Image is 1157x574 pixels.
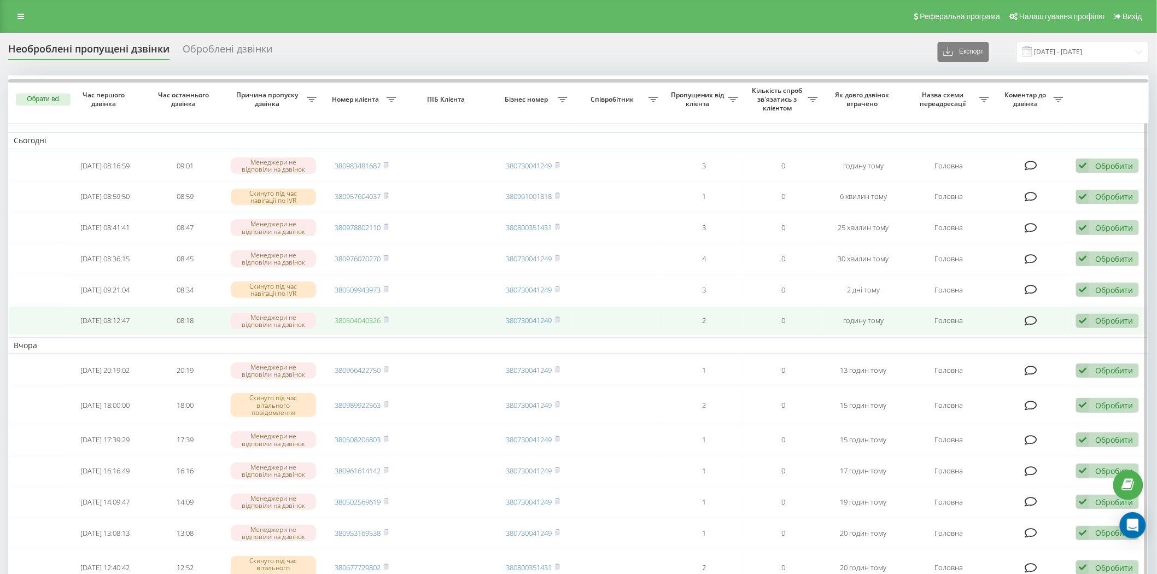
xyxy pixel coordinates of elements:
td: Головна [903,519,995,548]
a: 380953169538 [335,528,381,538]
td: 1 [664,356,744,385]
td: 25 хвилин тому [823,213,903,242]
div: Обробити [1095,161,1133,171]
td: 17 годин тому [823,456,903,485]
a: 380677729802 [335,563,381,572]
span: Пропущених від клієнта [669,91,728,108]
td: Сьогодні [8,132,1149,149]
td: 0 [744,456,823,485]
span: Назва схеми переадресації [909,91,979,108]
div: Менеджери не відповіли на дзвінок [231,250,317,267]
td: 08:45 [145,244,225,273]
a: 380978802110 [335,222,381,232]
td: 13 годин тому [823,356,903,385]
a: 380730041249 [506,365,552,375]
td: 14:09 [145,488,225,517]
td: 2 [664,387,744,423]
div: Обробити [1095,365,1133,376]
a: 380730041249 [506,435,552,444]
td: Головна [903,244,995,273]
div: Open Intercom Messenger [1120,512,1146,538]
td: [DATE] 08:16:59 [65,151,145,180]
div: Обробити [1095,435,1133,445]
a: 380730041249 [506,285,552,295]
div: Обробити [1095,528,1133,538]
div: Скинуто під час навігації по IVR [231,189,317,205]
td: 13:08 [145,519,225,548]
a: 380957604037 [335,191,381,201]
span: Кількість спроб зв'язатись з клієнтом [749,86,808,112]
button: Обрати всі [16,93,71,106]
a: 380730041249 [506,400,552,410]
a: 380961001818 [506,191,552,201]
td: 3 [664,151,744,180]
div: Менеджери не відповіли на дзвінок [231,313,317,329]
td: 08:59 [145,182,225,211]
div: Обробити [1095,285,1133,295]
td: 1 [664,488,744,517]
div: Скинуто під час навігації по IVR [231,282,317,298]
td: Головна [903,307,995,336]
td: 0 [744,151,823,180]
td: [DATE] 13:08:13 [65,519,145,548]
td: Головна [903,387,995,423]
td: 0 [744,276,823,304]
td: 20:19 [145,356,225,385]
td: [DATE] 08:59:50 [65,182,145,211]
td: 20 годин тому [823,519,903,548]
td: 19 годин тому [823,488,903,517]
td: Головна [903,425,995,454]
td: 0 [744,213,823,242]
div: Обробити [1095,222,1133,233]
td: 1 [664,519,744,548]
a: 380989922563 [335,400,381,410]
span: Коментар до дзвінка [1000,91,1054,108]
span: Реферальна програма [920,12,1001,21]
td: 4 [664,244,744,273]
div: Обробити [1095,497,1133,507]
button: Експорт [938,42,989,62]
td: 0 [744,307,823,336]
span: Вихід [1123,12,1142,21]
span: Налаштування профілю [1019,12,1105,21]
span: Співробітник [578,95,649,104]
span: Причина пропуску дзвінка [230,91,306,108]
td: [DATE] 08:41:41 [65,213,145,242]
td: Головна [903,213,995,242]
td: Головна [903,182,995,211]
td: 0 [744,356,823,385]
td: [DATE] 08:12:47 [65,307,145,336]
td: 1 [664,425,744,454]
div: Менеджери не відповіли на дзвінок [231,494,317,510]
a: 380504040326 [335,315,381,325]
td: [DATE] 09:21:04 [65,276,145,304]
td: 0 [744,519,823,548]
div: Менеджери не відповіли на дзвінок [231,219,317,236]
td: 2 дні тому [823,276,903,304]
td: [DATE] 17:39:29 [65,425,145,454]
a: 380966422750 [335,365,381,375]
td: 2 [664,307,744,336]
div: Оброблені дзвінки [183,43,272,60]
span: Бізнес номер [499,95,558,104]
td: 0 [744,488,823,517]
td: 0 [744,387,823,423]
td: Вчора [8,337,1149,354]
td: Головна [903,488,995,517]
div: Обробити [1095,400,1133,411]
td: [DATE] 08:36:15 [65,244,145,273]
td: Головна [903,276,995,304]
td: Головна [903,356,995,385]
div: Обробити [1095,254,1133,264]
td: 0 [744,425,823,454]
a: 380508206803 [335,435,381,444]
a: 380800351431 [506,222,552,232]
a: 380730041249 [506,466,552,476]
div: Менеджери не відповіли на дзвінок [231,157,317,174]
td: 0 [744,244,823,273]
a: 380983481687 [335,161,381,171]
a: 380509943973 [335,285,381,295]
div: Менеджери не відповіли на дзвінок [231,431,317,448]
td: 1 [664,456,744,485]
td: 3 [664,213,744,242]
